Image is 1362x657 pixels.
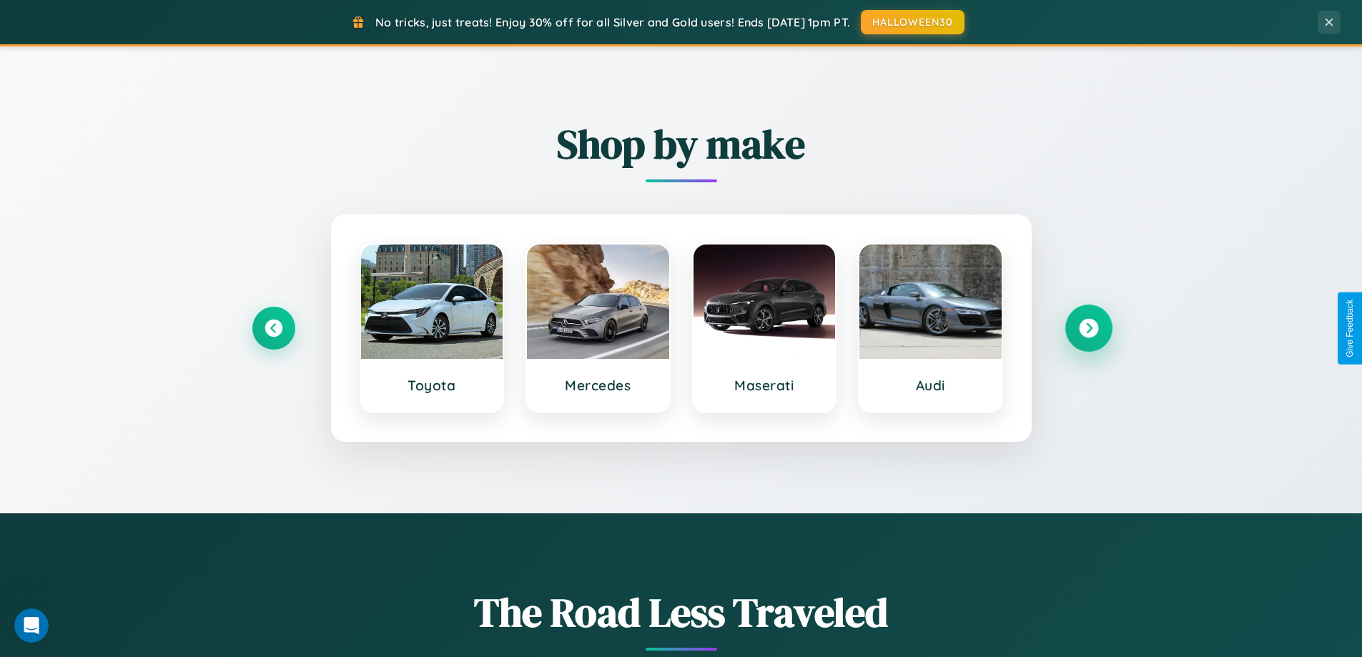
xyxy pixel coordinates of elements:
h3: Maserati [708,377,821,394]
button: HALLOWEEN30 [861,10,964,34]
h3: Audi [874,377,987,394]
span: No tricks, just treats! Enjoy 30% off for all Silver and Gold users! Ends [DATE] 1pm PT. [375,15,850,29]
h3: Toyota [375,377,489,394]
iframe: Intercom live chat [14,608,49,643]
h2: Shop by make [252,117,1110,172]
div: Give Feedback [1345,300,1355,357]
h1: The Road Less Traveled [252,585,1110,640]
h3: Mercedes [541,377,655,394]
